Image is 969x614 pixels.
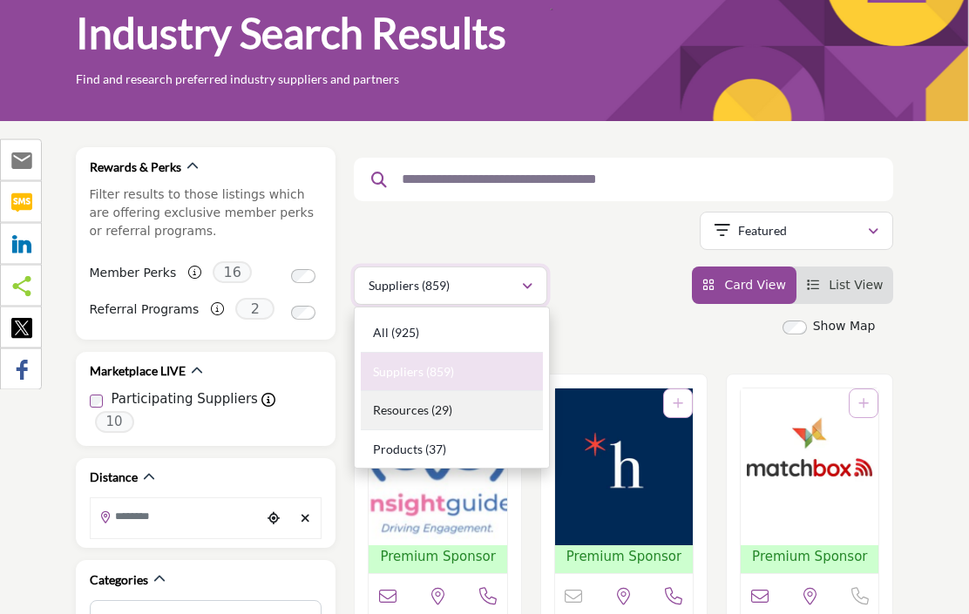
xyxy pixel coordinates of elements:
li: Card View [692,267,796,305]
span: Premium Sponsor [752,548,867,568]
span: 10 [95,412,134,434]
h1: Industry Search Results [76,7,506,61]
a: Open Listing in new tab [741,389,878,575]
span: Card View [724,279,785,293]
a: Add To List [673,397,683,411]
p: Suppliers (859) [369,278,450,295]
h2: Rewards & Perks [90,159,181,177]
h2: Categories [90,572,148,590]
span: Premium Sponsor [380,548,495,568]
div: Suppliers (859) [354,307,550,469]
label: Participating Suppliers [112,390,258,410]
h2: Marketplace LIVE [90,363,186,381]
b: (37) [425,442,446,457]
div: Choose your current location [261,501,285,538]
span: Premium Sponsor [566,548,681,568]
b: (925) [391,326,419,341]
a: Add To List [858,397,869,411]
label: Member Perks [90,259,177,289]
span: All [373,326,389,341]
input: Search Location [91,501,262,535]
input: Switch to Referral Programs [291,307,315,320]
span: Suppliers [373,365,424,380]
label: Show Map [813,318,876,336]
a: View Card [702,279,786,293]
a: View List [807,279,884,293]
p: Filter results to those listings which are offering exclusive member perks or referral programs. [90,186,322,241]
button: Suppliers (859) [354,267,547,306]
h2: Distance [90,469,138,487]
span: 16 [213,262,252,284]
span: Products [373,442,423,457]
img: Honest Agency [555,389,693,546]
b: (29) [431,403,452,418]
p: Featured [738,223,787,240]
span: 2 [235,299,274,320]
span: List View [829,279,883,293]
div: Clear search location [294,501,317,538]
span: Resources [373,403,429,418]
button: Featured [700,213,893,251]
label: Referral Programs [90,295,200,326]
b: (859) [426,365,454,380]
p: Find and research preferred industry suppliers and partners [76,71,399,89]
input: Switch to Member Perks [291,270,315,284]
img: Matchbox [741,389,878,546]
input: Participating Suppliers checkbox [90,395,103,408]
a: Open Listing in new tab [555,389,693,575]
li: List View [796,267,894,305]
a: Open Listing in new tab [369,389,506,575]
